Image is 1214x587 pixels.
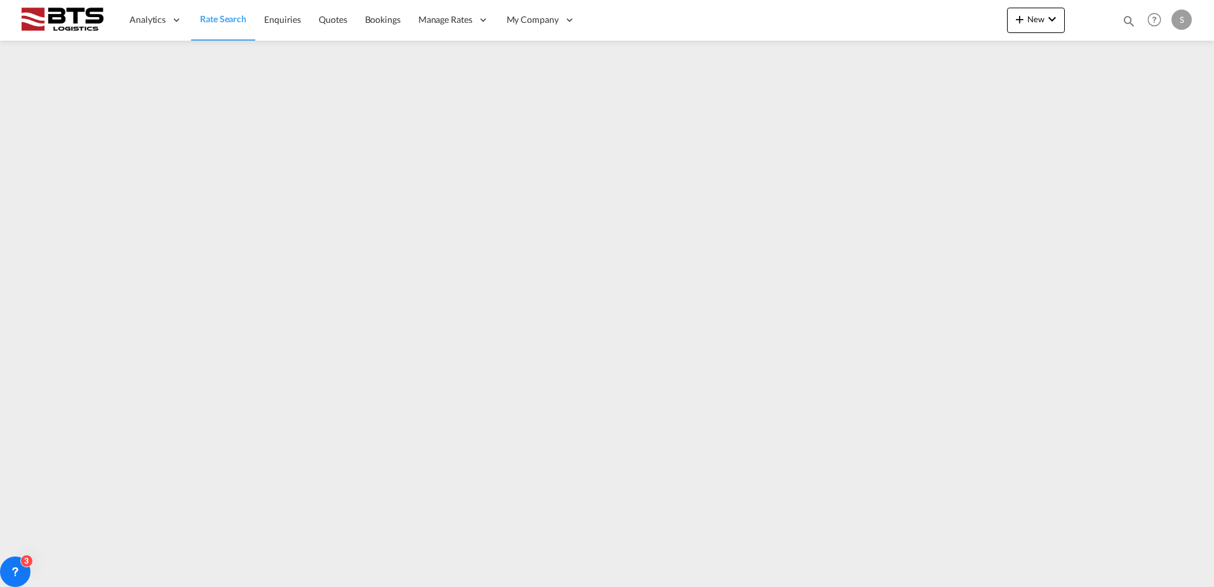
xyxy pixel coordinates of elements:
[1044,11,1060,27] md-icon: icon-chevron-down
[264,14,301,25] span: Enquiries
[1007,8,1065,33] button: icon-plus 400-fgNewicon-chevron-down
[1012,14,1060,24] span: New
[1144,9,1171,32] div: Help
[130,13,166,26] span: Analytics
[1122,14,1136,28] md-icon: icon-magnify
[1171,10,1192,30] div: S
[1012,11,1027,27] md-icon: icon-plus 400-fg
[1122,14,1136,33] div: icon-magnify
[200,13,246,24] span: Rate Search
[1144,9,1165,30] span: Help
[319,14,347,25] span: Quotes
[507,13,559,26] span: My Company
[365,14,401,25] span: Bookings
[19,6,105,34] img: cdcc71d0be7811ed9adfbf939d2aa0e8.png
[418,13,472,26] span: Manage Rates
